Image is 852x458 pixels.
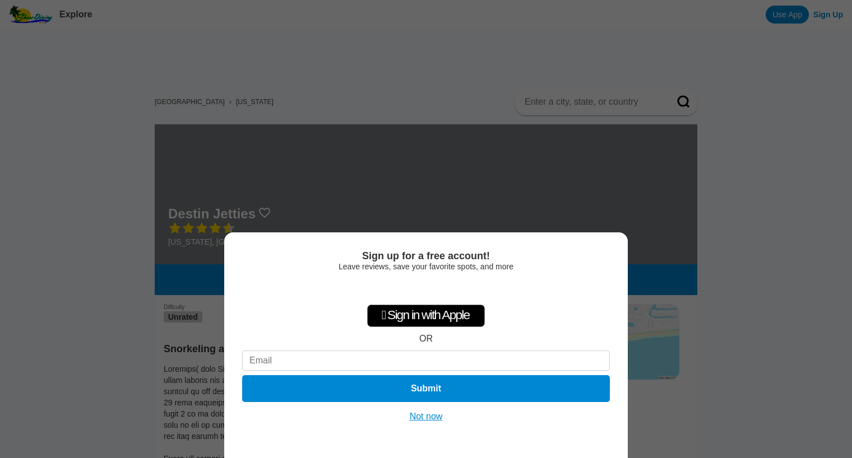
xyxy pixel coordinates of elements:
[406,411,446,422] button: Not now
[242,350,610,371] input: Email
[367,305,485,327] div: Sign in with Apple
[419,334,433,344] div: OR
[369,277,483,301] iframe: Sign in with Google Button
[242,375,610,402] button: Submit
[242,262,610,271] div: Leave reviews, save your favorite spots, and more
[242,250,610,262] div: Sign up for a free account!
